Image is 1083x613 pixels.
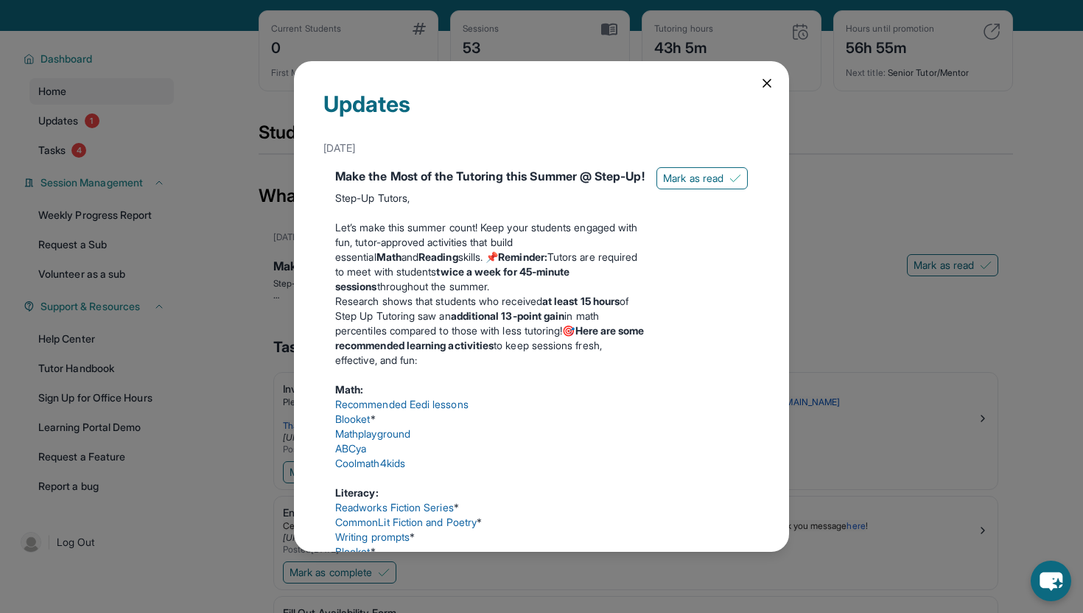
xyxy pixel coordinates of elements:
a: Blooket [335,413,371,425]
strong: Reminder: [498,251,547,263]
strong: Math: [335,383,363,396]
a: Blooket [335,545,371,558]
a: CommonLit Fiction and Poetry [335,516,477,528]
a: Coolmath4kids [335,457,405,469]
a: Readworks Fiction Series [335,501,454,514]
p: Research shows that students who received of Step Up Tutoring saw an in math percentiles compared... [335,294,645,368]
a: Writing prompts [335,530,410,543]
a: Mathplayground [335,427,410,440]
button: Mark as read [656,167,748,189]
strong: Reading [418,251,458,263]
button: chat-button [1031,561,1071,601]
div: [DATE] [323,135,760,161]
strong: additional 13-point gain [451,309,565,322]
strong: at least 15 hours [542,295,620,307]
span: Mark as read [663,171,723,186]
p: Step-Up Tutors, [335,191,645,206]
p: Let’s make this summer count! Keep your students engaged with fun, tutor-approved activities that... [335,220,645,294]
strong: twice a week for 45-minute sessions [335,265,569,293]
img: Mark as read [729,172,741,184]
strong: Literacy: [335,486,379,499]
a: Recommended Eedi lessons [335,398,469,410]
div: Make the Most of the Tutoring this Summer @ Step-Up! [335,167,645,185]
strong: Math [376,251,402,263]
div: Updates [323,91,760,135]
a: ABCya [335,442,366,455]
